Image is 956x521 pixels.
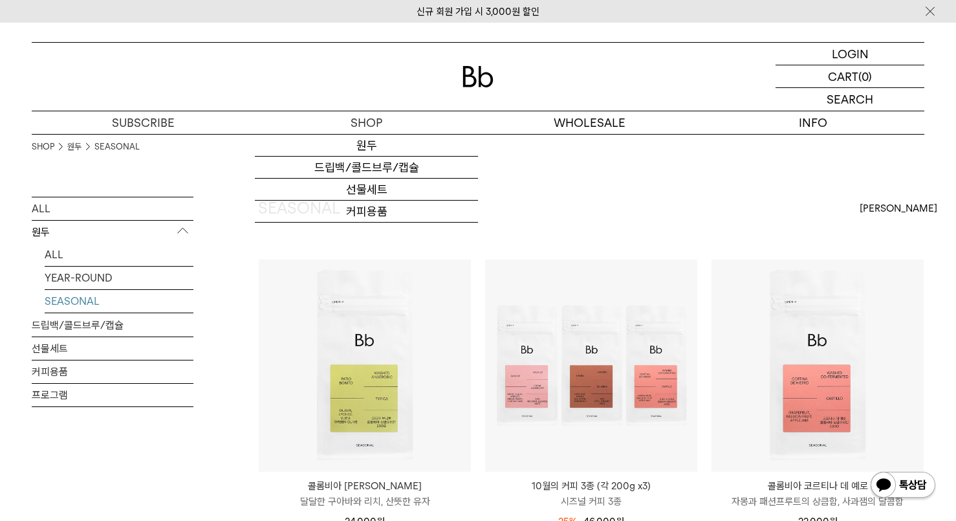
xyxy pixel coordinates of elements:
[45,267,193,289] a: YEAR-ROUND
[485,478,697,494] p: 10월의 커피 3종 (각 200g x3)
[32,111,255,134] a: SUBSCRIBE
[832,43,869,65] p: LOGIN
[462,66,494,87] img: 로고
[828,65,858,87] p: CART
[32,140,54,153] a: SHOP
[827,88,873,111] p: SEARCH
[701,111,924,134] p: INFO
[32,337,193,360] a: 선물세트
[67,140,81,153] a: 원두
[255,201,478,223] a: 커피용품
[32,314,193,337] a: 드립백/콜드브루/캡슐
[712,478,924,494] p: 콜롬비아 코르티나 데 예로
[32,384,193,406] a: 프로그램
[45,243,193,266] a: ALL
[478,111,701,134] p: WHOLESALE
[32,360,193,383] a: 커피용품
[869,471,937,502] img: 카카오톡 채널 1:1 채팅 버튼
[776,65,924,88] a: CART (0)
[712,260,924,472] img: 콜롬비아 코르티나 데 예로
[485,478,697,509] a: 10월의 커피 3종 (각 200g x3) 시즈널 커피 3종
[485,494,697,509] p: 시즈널 커피 3종
[417,6,539,17] a: 신규 회원 가입 시 3,000원 할인
[45,290,193,313] a: SEASONAL
[255,179,478,201] a: 선물세트
[259,478,471,494] p: 콜롬비아 [PERSON_NAME]
[255,157,478,179] a: 드립백/콜드브루/캡슐
[712,494,924,509] p: 자몽과 패션프루트의 상큼함, 사과잼의 달콤함
[776,43,924,65] a: LOGIN
[259,260,471,472] img: 콜롬비아 파티오 보니토
[259,478,471,509] a: 콜롬비아 [PERSON_NAME] 달달한 구아바와 리치, 산뜻한 유자
[255,223,478,245] a: 프로그램
[712,478,924,509] a: 콜롬비아 코르티나 데 예로 자몽과 패션프루트의 상큼함, 사과잼의 달콤함
[858,65,872,87] p: (0)
[32,221,193,244] p: 원두
[255,111,478,134] a: SHOP
[255,135,478,157] a: 원두
[860,201,937,216] span: [PERSON_NAME]
[94,140,140,153] a: SEASONAL
[32,197,193,220] a: ALL
[259,494,471,509] p: 달달한 구아바와 리치, 산뜻한 유자
[485,260,697,472] img: 10월의 커피 3종 (각 200g x3)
